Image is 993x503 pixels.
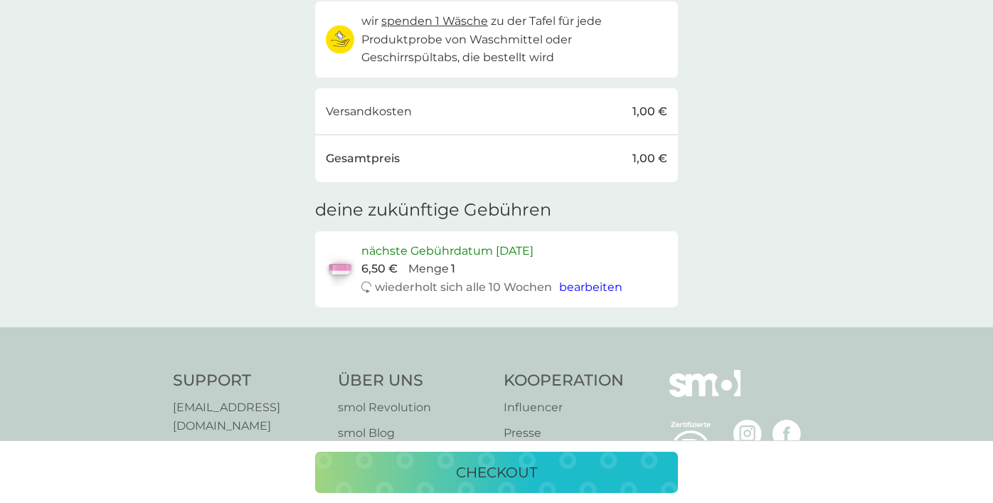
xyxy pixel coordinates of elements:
a: smol Blog [338,424,489,443]
a: Presse [504,424,624,443]
a: smol Revolution [338,398,489,417]
span: bearbeiten [559,280,622,294]
a: [EMAIL_ADDRESS][DOMAIN_NAME] [173,398,324,435]
button: bearbeiten [559,278,622,297]
h4: Kooperation [504,370,624,392]
h3: deine zukünftige Gebühren [315,200,551,221]
img: smol [669,370,740,418]
p: 1,00 € [632,149,667,168]
p: 6,50 € [361,260,398,278]
img: besuche die smol Instagram Seite [733,420,762,448]
button: checkout [315,452,678,493]
h4: Support [173,370,324,392]
a: Influencer [504,398,624,417]
p: 1,00 € [632,102,667,121]
h4: Über Uns [338,370,489,392]
span: spenden 1 Wäsche [381,14,488,28]
p: wir zu der Tafel für jede Produktprobe von Waschmittel oder Geschirrspültabs, die bestellt wird [361,12,667,67]
p: checkout [456,461,537,484]
img: besuche die smol Facebook Seite [772,420,801,448]
p: Versandkosten [326,102,412,121]
p: nächste Gebührdatum [DATE] [361,242,533,260]
p: Gesamtpreis [326,149,400,168]
p: Menge [408,260,449,278]
p: 1 [451,260,455,278]
p: wiederholt sich alle 10 Wochen [375,278,552,297]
